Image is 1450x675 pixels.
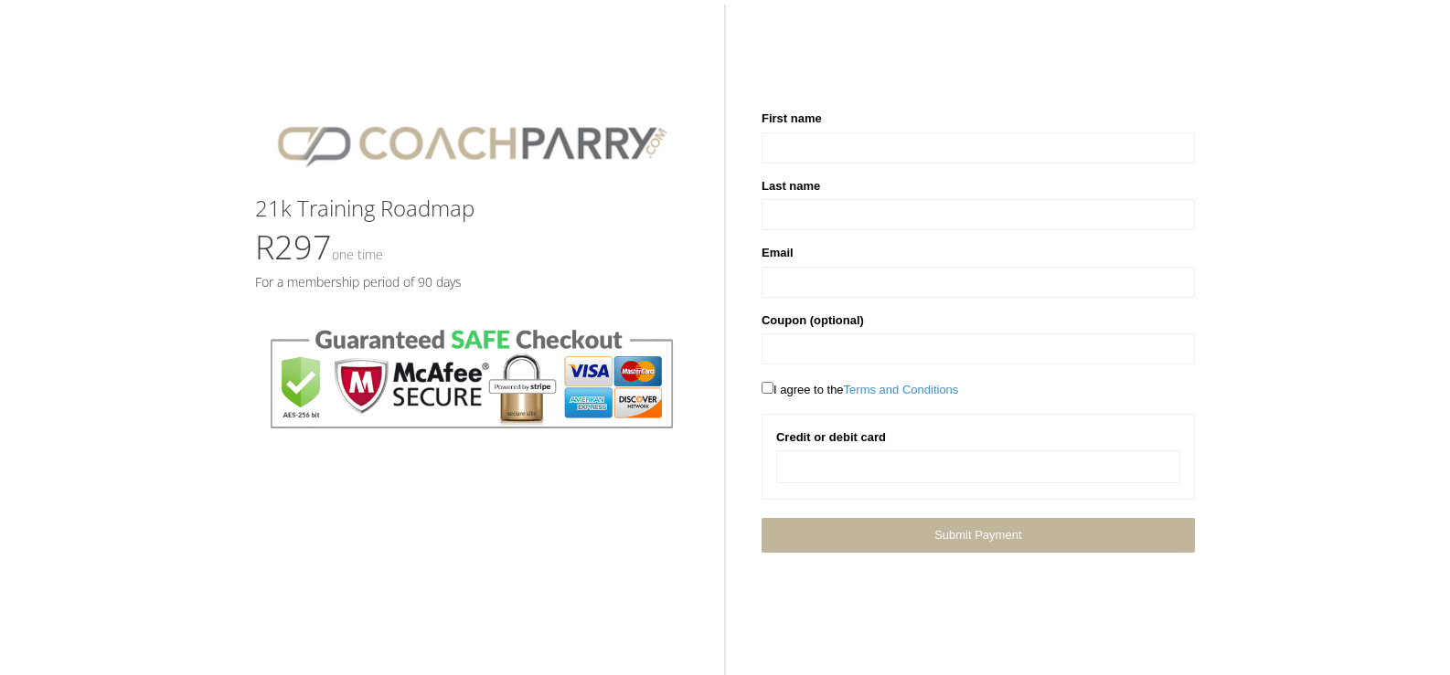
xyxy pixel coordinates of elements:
[332,246,383,263] small: One time
[762,110,822,128] label: First name
[776,428,886,447] label: Credit or debit card
[844,383,959,396] a: Terms and Conditions
[762,518,1195,552] a: Submit Payment
[255,225,383,269] span: R297
[934,528,1021,542] span: Submit Payment
[762,177,820,195] label: Last name
[762,311,864,330] label: Coupon (optional)
[788,459,1168,474] iframe: Secure card payment input frame
[255,110,688,178] img: CPlogo.png
[255,196,688,220] h3: 21k Training Roadmap
[255,275,688,289] h5: For a membership period of 90 days
[762,244,794,262] label: Email
[762,383,958,396] span: I agree to the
